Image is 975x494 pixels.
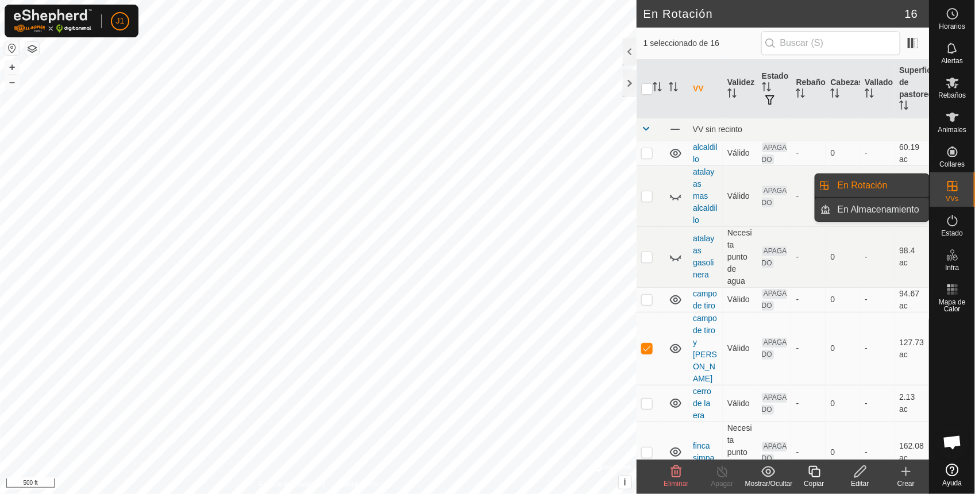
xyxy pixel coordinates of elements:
td: Necesita punto de agua [723,226,757,287]
a: Chat abierto [935,425,970,460]
span: 16 [905,5,918,22]
div: - [796,251,821,263]
span: VVs [946,195,958,202]
span: Collares [939,161,965,168]
td: - [860,141,895,165]
span: En Almacenamiento [838,203,919,217]
td: - [860,422,895,483]
td: - [860,226,895,287]
span: APAGADO [762,186,787,207]
p-sorticon: Activar para ordenar [727,90,737,99]
span: Animales [938,126,966,133]
span: Estado [942,230,963,237]
td: - [860,287,895,312]
span: Rebaños [938,92,966,99]
td: 0 [826,226,860,287]
button: Restablecer Mapa [5,41,19,55]
a: campo de tiro y [PERSON_NAME] [693,314,717,383]
span: Infra [945,264,959,271]
td: 0 [826,312,860,385]
th: Rebaño [791,60,826,118]
td: Necesita punto de agua [723,422,757,483]
td: 0 [826,422,860,483]
td: 98.4 ac [895,226,929,287]
a: atalayas mas alcaldillo [693,167,718,225]
div: - [796,147,821,159]
td: 0 [826,385,860,422]
td: 119.82 ac [895,165,929,226]
li: En Almacenamiento [815,198,929,221]
span: APAGADO [762,289,787,311]
th: Vallado [860,60,895,118]
div: Apagar [699,478,745,489]
td: 127.73 ac [895,312,929,385]
a: Ayuda [930,459,975,491]
div: - [796,446,821,458]
div: - [796,397,821,410]
td: - [860,385,895,422]
p-sorticon: Activar para ordenar [669,84,678,93]
h2: En Rotación [643,7,905,21]
a: Política de Privacidad [259,479,325,489]
span: APAGADO [762,142,787,164]
input: Buscar (S) [761,31,900,55]
a: cerro de la era [693,387,711,420]
span: Eliminar [664,480,688,488]
th: Superficie de pastoreo [895,60,929,118]
p-sorticon: Activar para ordenar [796,90,805,99]
span: APAGADO [762,338,787,360]
th: VV [688,60,723,118]
p-sorticon: Activar para ordenar [899,102,908,111]
a: Contáctenos [339,479,377,489]
td: 60.19 ac [895,141,929,165]
img: Logo Gallagher [14,9,92,33]
span: APAGADO [762,442,787,464]
div: Crear [883,478,929,489]
button: + [5,60,19,74]
td: 0 [826,165,860,226]
td: Válido [723,165,757,226]
p-sorticon: Activar para ordenar [865,90,874,99]
div: VV sin recinto [693,125,924,134]
span: APAGADO [762,393,787,415]
a: En Rotación [831,174,929,197]
td: 0 [826,141,860,165]
div: Mostrar/Ocultar [745,478,791,489]
div: - [796,190,821,202]
th: Cabezas [826,60,860,118]
a: campo de tiro [693,289,717,310]
button: i [619,476,631,489]
div: Copiar [791,478,837,489]
span: 1 seleccionado de 16 [643,37,761,49]
p-sorticon: Activar para ordenar [653,84,662,93]
td: - [860,165,895,226]
th: Validez [723,60,757,118]
span: Ayuda [943,480,962,487]
td: 2.13 ac [895,385,929,422]
span: i [624,477,626,487]
p-sorticon: Activar para ordenar [830,90,839,99]
td: - [860,312,895,385]
span: J1 [116,15,125,27]
div: - [796,342,821,354]
button: Capas del Mapa [25,42,39,56]
span: Mapa de Calor [932,299,972,312]
td: Válido [723,385,757,422]
span: Horarios [939,23,965,30]
p-sorticon: Activar para ordenar [762,84,771,93]
td: 94.67 ac [895,287,929,312]
a: alcaldillo [693,142,718,164]
span: Alertas [942,57,963,64]
td: 0 [826,287,860,312]
span: APAGADO [762,246,787,268]
td: Válido [723,287,757,312]
li: En Rotación [815,174,929,197]
button: – [5,75,19,89]
td: 162.08 ac [895,422,929,483]
td: Válido [723,141,757,165]
a: finca simpa [693,441,714,462]
a: En Almacenamiento [831,198,929,221]
a: atalayas gasolinera [693,234,714,279]
div: - [796,294,821,306]
div: Editar [837,478,883,489]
